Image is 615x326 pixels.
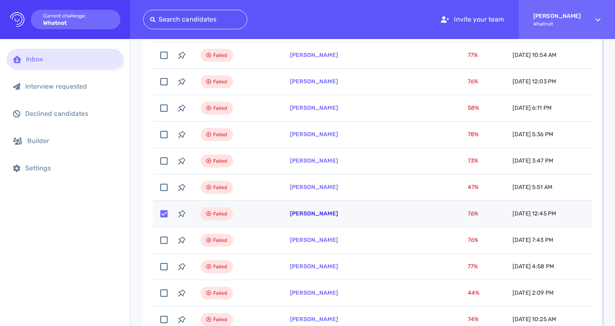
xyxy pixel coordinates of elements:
span: Failed [213,315,227,324]
a: [PERSON_NAME] [290,289,338,296]
span: 76 % [468,210,478,217]
div: Interview requested [25,83,117,90]
div: Declined candidates [25,110,117,117]
a: [PERSON_NAME] [290,52,338,59]
span: 47 % [468,184,479,191]
a: [PERSON_NAME] [290,210,338,217]
a: [PERSON_NAME] [290,104,338,111]
div: Builder [27,137,117,145]
span: [DATE] 12:45 PM [512,210,556,217]
a: [PERSON_NAME] [290,78,338,85]
span: 76 % [468,237,478,243]
a: [PERSON_NAME] [290,237,338,243]
span: 44 % [468,289,480,296]
span: 74 % [468,316,479,323]
span: 73 % [468,157,478,164]
span: Failed [213,235,227,245]
span: 58 % [468,104,479,111]
strong: [PERSON_NAME] [533,13,581,20]
span: [DATE] 10:25 AM [512,316,556,323]
span: Failed [213,77,227,87]
span: Failed [213,156,227,166]
span: 77 % [468,52,478,59]
span: 76 % [468,78,478,85]
span: [DATE] 10:54 AM [512,52,556,59]
span: [DATE] 6:11 PM [512,104,552,111]
a: [PERSON_NAME] [290,316,338,323]
span: 78 % [468,131,479,138]
a: [PERSON_NAME] [290,157,338,164]
span: Failed [213,288,227,298]
a: [PERSON_NAME] [290,184,338,191]
span: Failed [213,209,227,219]
span: 77 % [468,263,478,270]
span: Whatnot [533,21,581,27]
span: Failed [213,183,227,192]
span: Failed [213,262,227,272]
span: [DATE] 4:58 PM [512,263,554,270]
div: Settings [25,164,117,172]
span: [DATE] 2:09 PM [512,289,554,296]
a: [PERSON_NAME] [290,263,338,270]
span: [DATE] 3:47 PM [512,157,553,164]
a: [PERSON_NAME] [290,131,338,138]
div: Inbox [26,55,117,63]
span: Failed [213,130,227,139]
span: Failed [213,50,227,60]
span: [DATE] 5:36 PM [512,131,553,138]
span: [DATE] 7:43 PM [512,237,553,243]
span: [DATE] 12:03 PM [512,78,556,85]
span: Failed [213,103,227,113]
span: [DATE] 5:51 AM [512,184,552,191]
